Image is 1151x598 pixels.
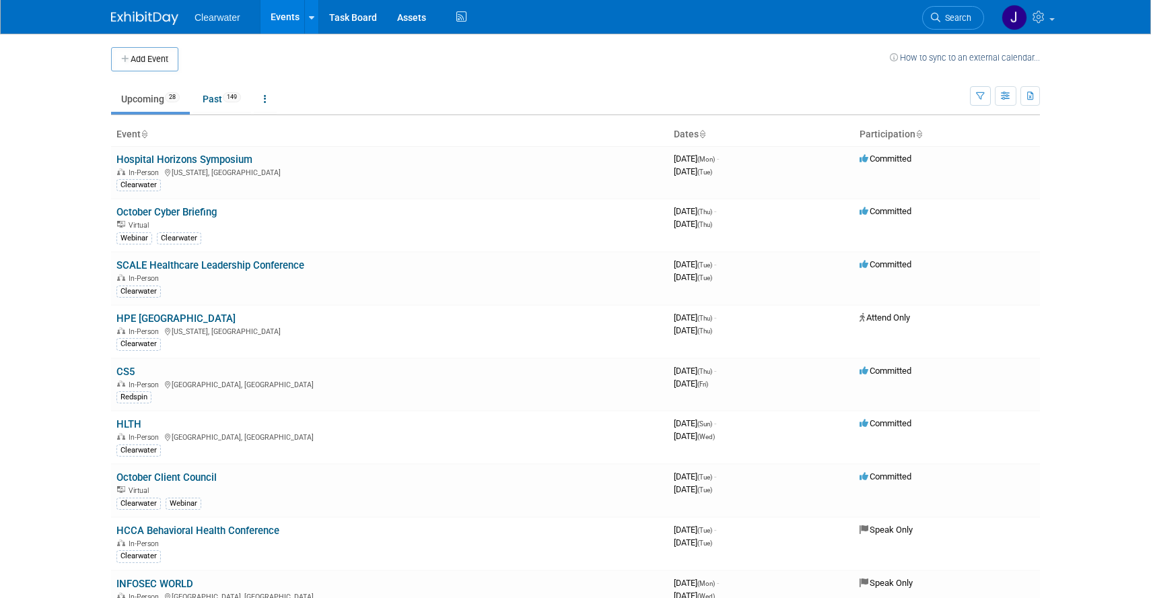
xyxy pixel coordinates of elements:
[129,380,163,389] span: In-Person
[116,366,135,378] a: CS5
[860,206,911,216] span: Committed
[117,539,125,546] img: In-Person Event
[714,418,716,428] span: -
[116,444,161,457] div: Clearwater
[111,47,178,71] button: Add Event
[714,206,716,216] span: -
[1002,5,1027,30] img: Jakera Willis
[915,129,922,139] a: Sort by Participation Type
[111,123,668,146] th: Event
[697,380,708,388] span: (Fri)
[697,580,715,587] span: (Mon)
[940,13,971,23] span: Search
[117,433,125,440] img: In-Person Event
[674,154,719,164] span: [DATE]
[116,498,161,510] div: Clearwater
[714,259,716,269] span: -
[117,274,125,281] img: In-Person Event
[854,123,1040,146] th: Participation
[674,366,716,376] span: [DATE]
[714,312,716,323] span: -
[674,259,716,269] span: [DATE]
[674,525,716,535] span: [DATE]
[116,259,304,271] a: SCALE Healthcare Leadership Conference
[129,274,163,283] span: In-Person
[697,261,712,269] span: (Tue)
[116,525,279,537] a: HCCA Behavioral Health Conference
[860,312,910,323] span: Attend Only
[697,314,712,322] span: (Thu)
[116,391,151,403] div: Redspin
[699,129,705,139] a: Sort by Start Date
[674,578,719,588] span: [DATE]
[116,179,161,191] div: Clearwater
[223,92,241,102] span: 149
[860,418,911,428] span: Committed
[697,473,712,481] span: (Tue)
[674,418,716,428] span: [DATE]
[860,525,913,535] span: Speak Only
[116,166,663,177] div: [US_STATE], [GEOGRAPHIC_DATA]
[157,232,201,244] div: Clearwater
[129,327,163,336] span: In-Person
[717,154,719,164] span: -
[116,232,152,244] div: Webinar
[116,325,663,336] div: [US_STATE], [GEOGRAPHIC_DATA]
[674,312,716,323] span: [DATE]
[117,327,125,334] img: In-Person Event
[116,154,252,166] a: Hospital Horizons Symposium
[141,129,147,139] a: Sort by Event Name
[674,537,712,547] span: [DATE]
[860,366,911,376] span: Committed
[116,378,663,389] div: [GEOGRAPHIC_DATA], [GEOGRAPHIC_DATA]
[860,578,913,588] span: Speak Only
[116,418,141,430] a: HLTH
[697,168,712,176] span: (Tue)
[697,420,712,428] span: (Sun)
[129,168,163,177] span: In-Person
[922,6,984,30] a: Search
[674,166,712,176] span: [DATE]
[129,486,153,495] span: Virtual
[129,433,163,442] span: In-Person
[697,208,712,215] span: (Thu)
[860,259,911,269] span: Committed
[129,539,163,548] span: In-Person
[166,498,201,510] div: Webinar
[117,380,125,387] img: In-Person Event
[697,221,712,228] span: (Thu)
[674,431,715,441] span: [DATE]
[116,431,663,442] div: [GEOGRAPHIC_DATA], [GEOGRAPHIC_DATA]
[714,366,716,376] span: -
[697,368,712,375] span: (Thu)
[116,312,236,325] a: HPE [GEOGRAPHIC_DATA]
[860,471,911,481] span: Committed
[674,206,716,216] span: [DATE]
[668,123,854,146] th: Dates
[116,286,161,298] div: Clearwater
[697,327,712,335] span: (Thu)
[697,539,712,547] span: (Tue)
[674,325,712,335] span: [DATE]
[890,53,1040,63] a: How to sync to an external calendar...
[116,338,161,350] div: Clearwater
[860,154,911,164] span: Committed
[674,484,712,494] span: [DATE]
[674,219,712,229] span: [DATE]
[111,11,178,25] img: ExhibitDay
[193,86,251,112] a: Past149
[116,471,217,484] a: October Client Council
[165,92,180,102] span: 28
[714,525,716,535] span: -
[674,272,712,282] span: [DATE]
[116,550,161,562] div: Clearwater
[697,274,712,281] span: (Tue)
[697,433,715,440] span: (Wed)
[116,578,193,590] a: INFOSEC WORLD
[117,168,125,175] img: In-Person Event
[697,486,712,494] span: (Tue)
[714,471,716,481] span: -
[111,86,190,112] a: Upcoming28
[195,12,240,23] span: Clearwater
[117,221,125,228] img: Virtual Event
